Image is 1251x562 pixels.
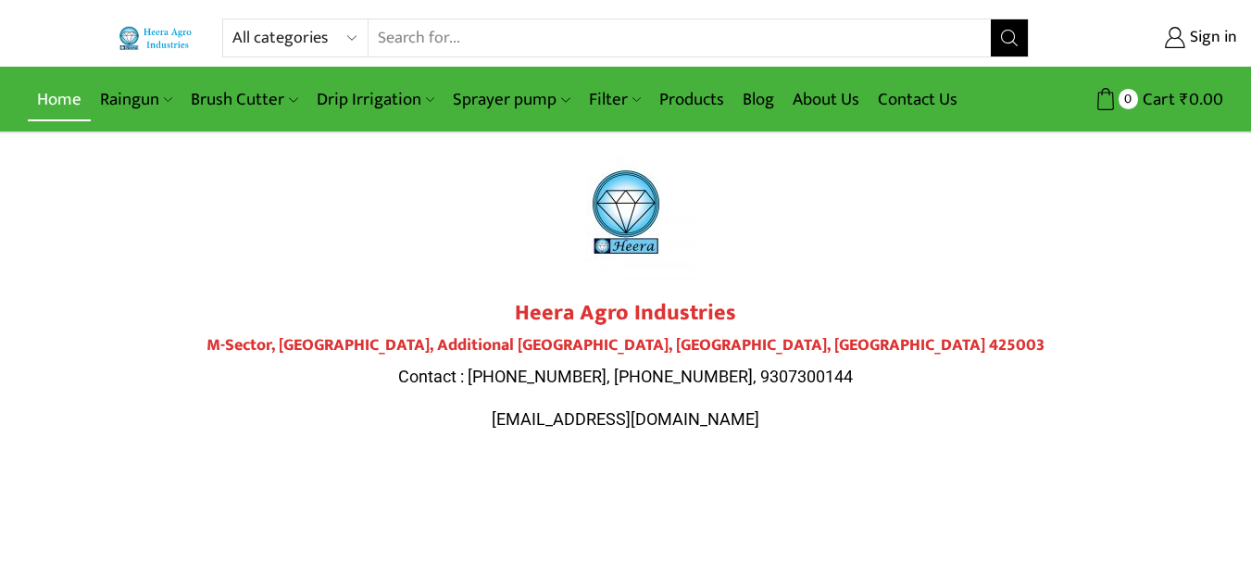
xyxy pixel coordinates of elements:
a: Raingun [91,78,181,121]
a: Blog [733,78,783,121]
span: Cart [1138,87,1175,112]
a: Filter [580,78,650,121]
span: [EMAIL_ADDRESS][DOMAIN_NAME] [492,409,759,429]
a: Products [650,78,733,121]
input: Search for... [369,19,990,56]
span: 0 [1119,89,1138,108]
img: heera-logo-1000 [557,143,695,281]
a: About Us [783,78,869,121]
strong: Heera Agro Industries [515,294,736,331]
bdi: 0.00 [1180,85,1223,114]
a: Contact Us [869,78,967,121]
button: Search button [991,19,1028,56]
span: ₹ [1180,85,1189,114]
h4: M-Sector, [GEOGRAPHIC_DATA], Additional [GEOGRAPHIC_DATA], [GEOGRAPHIC_DATA], [GEOGRAPHIC_DATA] 4... [107,336,1145,356]
a: Sprayer pump [444,78,579,121]
a: Brush Cutter [181,78,306,121]
a: Sign in [1057,21,1237,55]
span: Contact : [PHONE_NUMBER], [PHONE_NUMBER], 9307300144 [398,367,853,386]
a: Home [28,78,91,121]
a: Drip Irrigation [307,78,444,121]
span: Sign in [1185,26,1237,50]
a: 0 Cart ₹0.00 [1047,82,1223,117]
